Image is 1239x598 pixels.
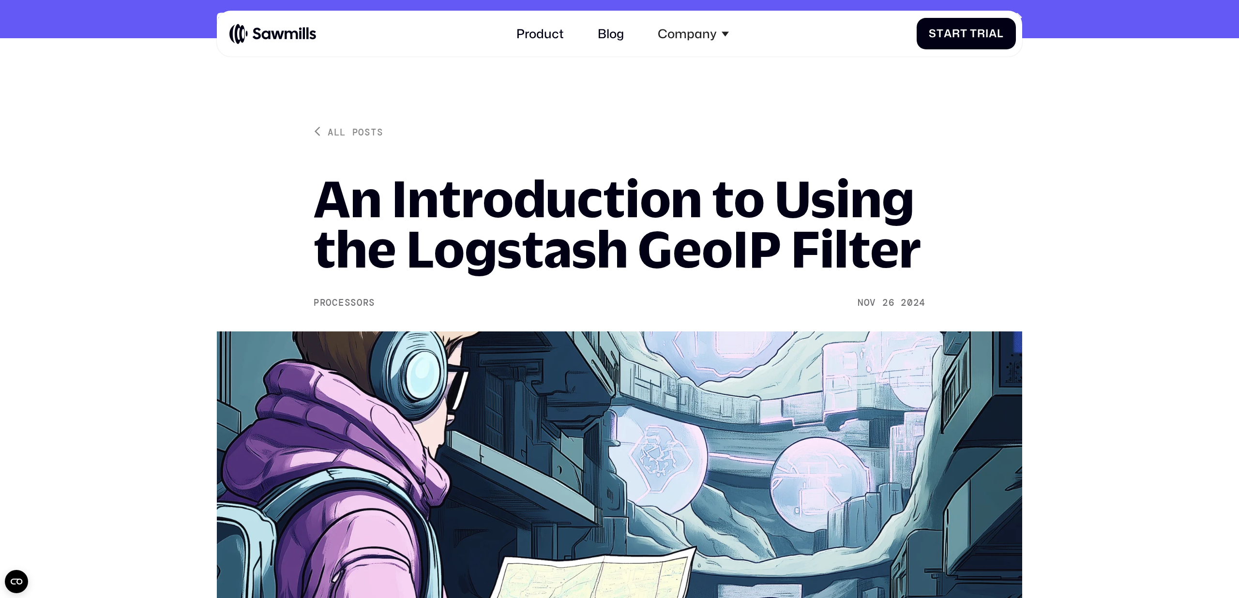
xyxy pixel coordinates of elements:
span: a [989,27,997,40]
span: r [952,27,960,40]
a: StartTrial [917,18,1016,49]
a: All posts [314,125,383,138]
span: i [985,27,989,40]
div: Processors [314,297,375,308]
a: Blog [589,17,633,50]
span: S [929,27,937,40]
span: l [997,27,1004,40]
button: Open CMP widget [5,570,28,593]
span: r [977,27,985,40]
span: t [960,27,967,40]
div: Company [649,17,738,50]
div: All posts [328,125,383,138]
div: 2024 [901,297,925,308]
span: t [937,27,944,40]
div: Company [658,26,717,41]
a: Product [507,17,573,50]
span: T [970,27,977,40]
span: a [944,27,952,40]
div: 26 [882,297,894,308]
h1: An Introduction to Using the Logstash GeoIP Filter [314,173,925,273]
div: Nov [858,297,876,308]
